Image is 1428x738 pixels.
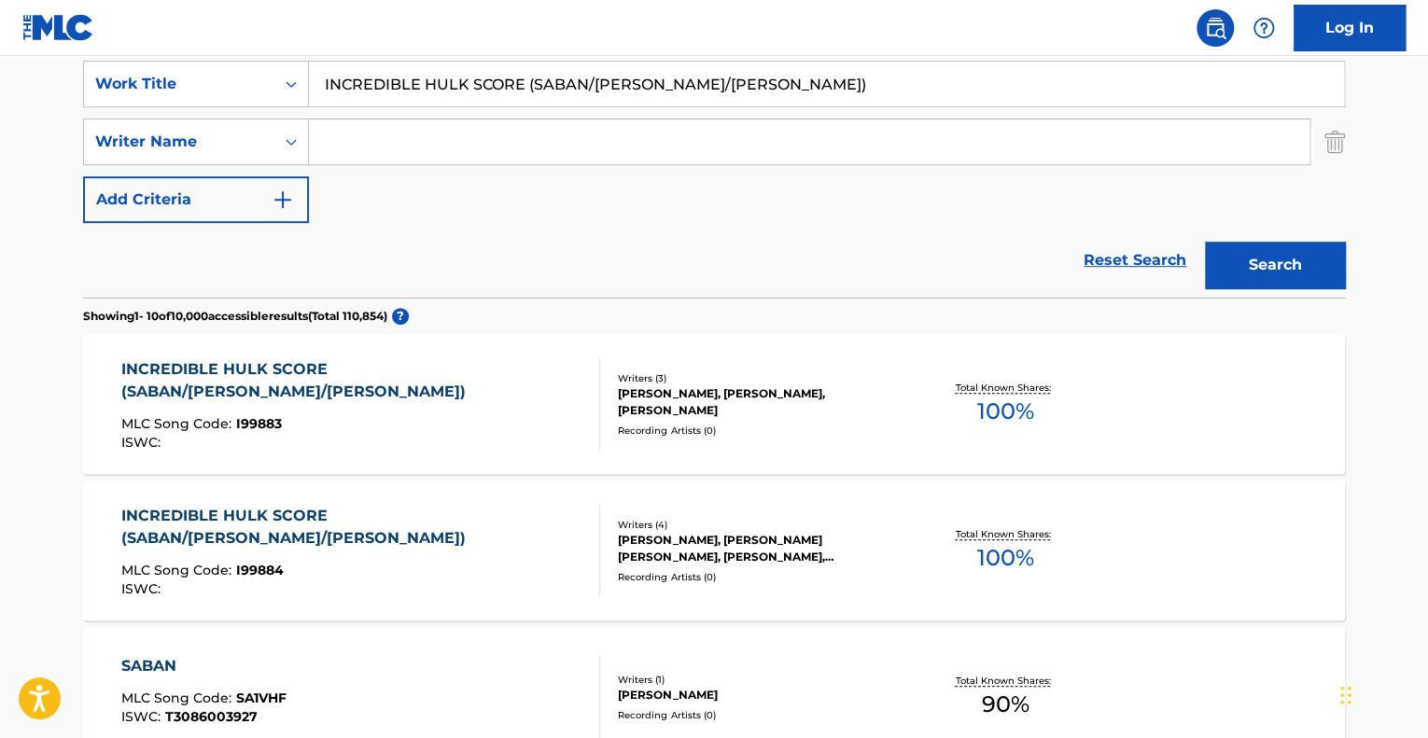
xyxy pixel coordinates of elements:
div: Writers ( 4 ) [618,518,900,532]
img: Delete Criterion [1324,118,1345,165]
span: MLC Song Code : [121,689,236,706]
img: help [1253,17,1275,39]
img: search [1204,17,1226,39]
div: Recording Artists ( 0 ) [618,570,900,584]
a: Public Search [1197,9,1234,47]
iframe: Chat Widget [1335,648,1428,738]
p: Total Known Shares: [955,381,1055,395]
span: MLC Song Code : [121,415,236,432]
div: Writers ( 3 ) [618,371,900,385]
div: Writers ( 1 ) [618,673,900,687]
div: Work Title [95,73,263,95]
span: ISWC : [121,708,165,725]
span: ? [392,308,409,325]
button: Search [1205,242,1345,288]
span: I99884 [236,562,284,578]
form: Search Form [83,61,1345,298]
div: [PERSON_NAME] [618,687,900,703]
span: 100 % [976,395,1033,428]
span: ISWC : [121,434,165,451]
p: Total Known Shares: [955,527,1055,541]
a: Reset Search [1074,240,1196,281]
div: Writer Name [95,131,263,153]
span: SA1VHF [236,689,287,706]
div: [PERSON_NAME], [PERSON_NAME] [PERSON_NAME], [PERSON_NAME], [PERSON_NAME] [618,532,900,565]
div: Drag [1340,667,1351,723]
div: INCREDIBLE HULK SCORE (SABAN/[PERSON_NAME]/[PERSON_NAME]) [121,505,585,550]
div: Recording Artists ( 0 ) [618,424,900,438]
div: Recording Artists ( 0 ) [618,708,900,722]
div: [PERSON_NAME], [PERSON_NAME], [PERSON_NAME] [618,385,900,419]
p: Total Known Shares: [955,674,1055,688]
p: Showing 1 - 10 of 10,000 accessible results (Total 110,854 ) [83,308,387,325]
a: INCREDIBLE HULK SCORE (SABAN/[PERSON_NAME]/[PERSON_NAME])MLC Song Code:I99884ISWC:Writers (4)[PER... [83,480,1345,620]
span: 90 % [981,688,1029,721]
a: Log In [1294,5,1406,51]
div: SABAN [121,655,287,677]
span: I99883 [236,415,282,432]
button: Add Criteria [83,176,309,223]
div: INCREDIBLE HULK SCORE (SABAN/[PERSON_NAME]/[PERSON_NAME]) [121,358,585,403]
div: Help [1245,9,1282,47]
a: INCREDIBLE HULK SCORE (SABAN/[PERSON_NAME]/[PERSON_NAME])MLC Song Code:I99883ISWC:Writers (3)[PER... [83,334,1345,474]
span: ISWC : [121,580,165,597]
span: T3086003927 [165,708,258,725]
img: MLC Logo [22,14,94,41]
span: MLC Song Code : [121,562,236,578]
img: 9d2ae6d4665cec9f34b9.svg [272,188,294,211]
span: 100 % [976,541,1033,575]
